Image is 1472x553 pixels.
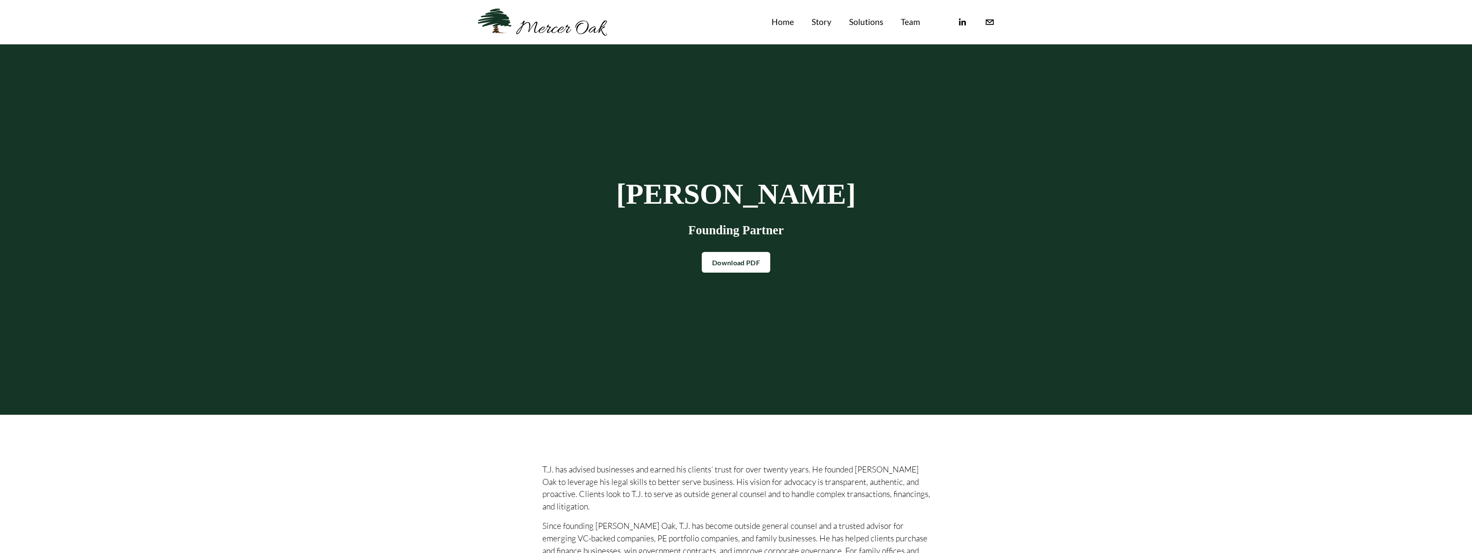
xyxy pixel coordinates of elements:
a: Story [812,15,831,29]
h3: Founding Partner [607,223,865,237]
a: Team [901,15,920,29]
a: Download PDF [702,252,770,273]
a: Solutions [849,15,883,29]
h1: [PERSON_NAME] [607,179,865,209]
a: info@merceroaklaw.com [985,17,995,27]
p: T.J. has advised businesses and earned his clients’ trust for over twenty years. He founded [PERS... [542,463,930,513]
a: linkedin-unauth [957,17,967,27]
a: Home [772,15,794,29]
